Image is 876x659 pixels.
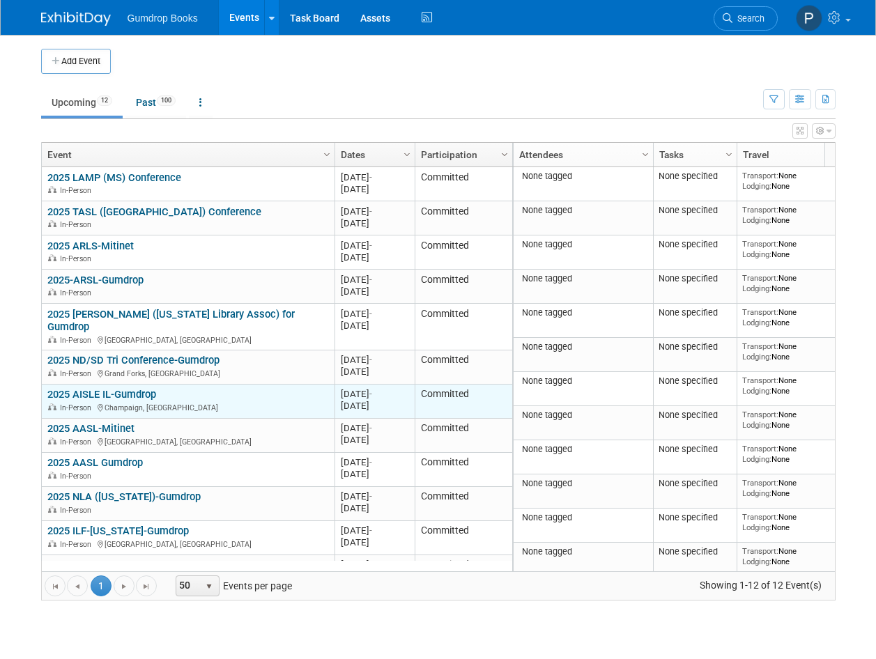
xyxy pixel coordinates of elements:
[518,444,647,455] div: None tagged
[72,581,83,592] span: Go to the previous page
[341,388,408,400] div: [DATE]
[369,559,372,570] span: -
[48,186,56,193] img: In-Person Event
[415,555,512,589] td: Committed
[47,538,328,550] div: [GEOGRAPHIC_DATA], [GEOGRAPHIC_DATA]
[742,410,778,419] span: Transport:
[341,468,408,480] div: [DATE]
[97,95,112,106] span: 12
[341,217,408,229] div: [DATE]
[67,575,88,596] a: Go to the previous page
[341,354,408,366] div: [DATE]
[369,491,372,502] span: -
[638,143,653,164] a: Column Settings
[60,540,95,549] span: In-Person
[41,49,111,74] button: Add Event
[341,525,408,536] div: [DATE]
[742,478,778,488] span: Transport:
[743,143,839,166] a: Travel
[341,536,408,548] div: [DATE]
[47,559,146,571] a: 2026 MASL-Gumdrop
[518,341,647,352] div: None tagged
[742,341,843,362] div: None None
[60,288,95,297] span: In-Person
[60,220,95,229] span: In-Person
[518,478,647,489] div: None tagged
[47,354,220,366] a: 2025 ND/SD Tri Conference-Gumdrop
[415,235,512,270] td: Committed
[742,307,843,327] div: None None
[60,336,95,345] span: In-Person
[60,254,95,263] span: In-Person
[341,240,408,251] div: [DATE]
[341,400,408,412] div: [DATE]
[742,444,843,464] div: None None
[47,435,328,447] div: [GEOGRAPHIC_DATA], [GEOGRAPHIC_DATA]
[518,410,647,421] div: None tagged
[659,410,731,421] div: None specified
[341,308,408,320] div: [DATE]
[136,575,157,596] a: Go to the last page
[41,12,111,26] img: ExhibitDay
[659,307,731,318] div: None specified
[319,143,335,164] a: Column Settings
[742,444,778,453] span: Transport:
[176,576,200,596] span: 50
[518,239,647,250] div: None tagged
[341,171,408,183] div: [DATE]
[415,167,512,201] td: Committed
[415,453,512,487] td: Committed
[118,581,130,592] span: Go to the next page
[47,422,135,435] a: 2025 AASL-Mitinet
[742,284,771,293] span: Lodging:
[125,89,186,116] a: Past100
[41,89,123,116] a: Upcoming12
[742,239,778,249] span: Transport:
[47,456,143,469] a: 2025 AASL Gumdrop
[47,274,144,286] a: 2025-ARSL-Gumdrop
[742,171,778,180] span: Transport:
[157,95,176,106] span: 100
[47,334,328,346] div: [GEOGRAPHIC_DATA], [GEOGRAPHIC_DATA]
[415,487,512,521] td: Committed
[518,205,647,216] div: None tagged
[659,546,731,557] div: None specified
[415,304,512,350] td: Committed
[47,206,261,218] a: 2025 TASL ([GEOGRAPHIC_DATA]) Conference
[48,288,56,295] img: In-Person Event
[499,149,510,160] span: Column Settings
[341,320,408,332] div: [DATE]
[341,143,406,166] a: Dates
[659,239,731,250] div: None specified
[47,367,328,379] div: Grand Forks, [GEOGRAPHIC_DATA]
[141,581,152,592] span: Go to the last page
[369,389,372,399] span: -
[369,172,372,183] span: -
[341,502,408,514] div: [DATE]
[48,540,56,547] img: In-Person Event
[659,205,731,216] div: None specified
[742,386,771,396] span: Lodging:
[742,273,778,283] span: Transport:
[341,206,408,217] div: [DATE]
[60,403,95,412] span: In-Person
[742,546,843,566] div: None None
[659,375,731,387] div: None specified
[47,388,156,401] a: 2025 AISLE IL-Gumdrop
[723,149,735,160] span: Column Settings
[497,143,512,164] a: Column Settings
[742,205,778,215] span: Transport:
[659,512,731,523] div: None specified
[341,366,408,378] div: [DATE]
[742,512,778,522] span: Transport:
[742,375,843,396] div: None None
[48,472,56,479] img: In-Person Event
[47,171,181,184] a: 2025 LAMP (MS) Conference
[659,444,731,455] div: None specified
[203,581,215,592] span: select
[60,506,95,515] span: In-Person
[659,171,731,182] div: None specified
[732,13,764,24] span: Search
[47,401,328,413] div: Champaign, [GEOGRAPHIC_DATA]
[369,240,372,251] span: -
